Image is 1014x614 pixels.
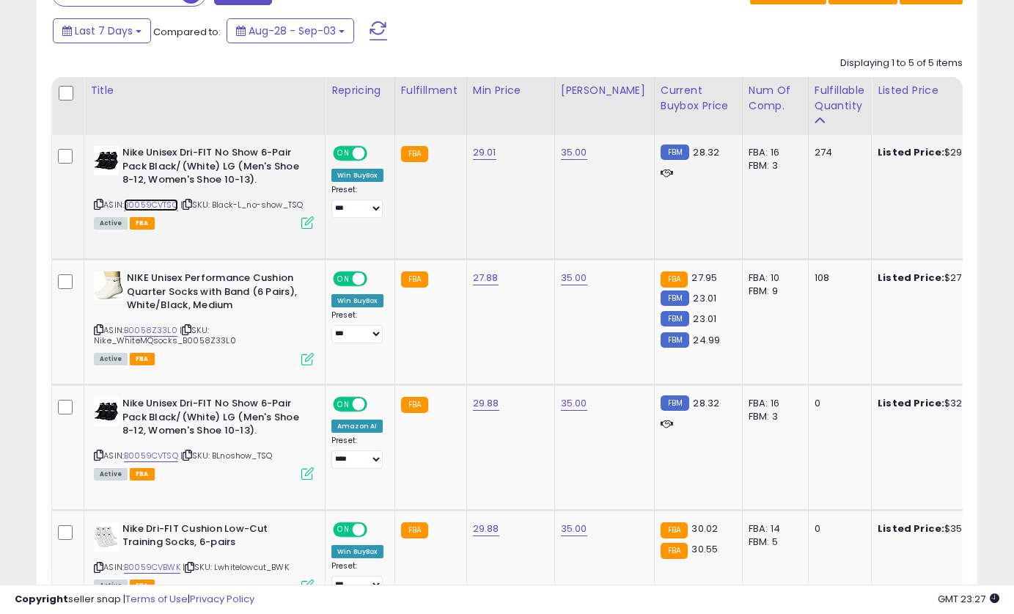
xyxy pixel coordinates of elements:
a: 35.00 [561,522,587,536]
small: FBA [401,146,428,162]
div: ASIN: [94,522,314,591]
div: Title [90,83,319,98]
small: FBA [661,271,688,288]
a: 35.00 [561,271,587,285]
div: Preset: [331,310,383,343]
div: ASIN: [94,146,314,227]
div: Min Price [473,83,548,98]
div: FBM: 3 [749,410,797,423]
span: FBA [130,353,155,365]
small: FBA [401,271,428,288]
button: Aug-28 - Sep-03 [227,18,354,43]
span: 24.99 [693,333,720,347]
div: Preset: [331,436,383,469]
a: Terms of Use [125,592,188,606]
img: 41XMFwz1GYL._SL40_.jpg [94,271,123,300]
small: FBA [401,522,428,538]
strong: Copyright [15,592,68,606]
div: Listed Price [878,83,1004,98]
div: FBA: 10 [749,271,797,285]
div: 108 [815,271,860,285]
div: FBM: 9 [749,285,797,298]
span: | SKU: Black-L_no-show_TSQ [180,199,303,211]
b: Nike Unisex Dri-FIT No Show 6-Pair Pack Black/(White) LG (Men's Shoe 8-12, Women's Shoe 10-13). [122,397,301,442]
div: Win BuyBox [331,545,383,558]
small: FBA [401,397,428,413]
span: OFF [365,273,389,285]
span: 27.95 [691,271,717,285]
span: 30.02 [691,522,718,536]
div: 0 [815,397,860,410]
span: | SKU: BLnoshow_TSQ [180,450,272,461]
a: 35.00 [561,145,587,160]
div: 274 [815,146,860,159]
div: [PERSON_NAME] [561,83,648,98]
b: Nike Unisex Dri-FIT No Show 6-Pair Pack Black/(White) LG (Men's Shoe 8-12, Women's Shoe 10-13). [122,146,301,191]
span: 23.01 [693,291,716,305]
b: NIKE Unisex Performance Cushion Quarter Socks with Band (6 Pairs), White/Black, Medium [127,271,305,316]
div: $35.00 [878,522,999,536]
a: B0059CVTSQ [124,450,178,462]
div: Amazon AI [331,420,383,433]
span: 30.55 [691,542,718,556]
b: Listed Price: [878,145,944,159]
div: $32.98 [878,397,999,410]
span: All listings currently available for purchase on Amazon [94,353,128,365]
div: Preset: [331,561,383,594]
b: Listed Price: [878,522,944,536]
span: ON [334,524,353,536]
div: Num of Comp. [749,83,802,114]
a: 29.88 [473,396,499,411]
b: Listed Price: [878,271,944,285]
div: 0 [815,522,860,536]
span: OFF [365,147,389,160]
div: Win BuyBox [331,169,383,182]
div: FBM: 3 [749,159,797,172]
span: ON [334,273,353,285]
span: OFF [365,398,389,411]
b: Listed Price: [878,396,944,410]
a: B0059CVTSQ [124,199,178,211]
span: ON [334,147,353,160]
div: FBA: 14 [749,522,797,536]
span: Aug-28 - Sep-03 [249,23,336,38]
div: Win BuyBox [331,294,383,307]
a: 27.88 [473,271,499,285]
small: FBA [661,522,688,538]
div: Fulfillment [401,83,460,98]
a: 35.00 [561,396,587,411]
div: Displaying 1 to 5 of 5 items [840,56,963,70]
a: B0058Z33L0 [124,324,177,337]
small: FBM [661,145,689,160]
small: FBM [661,311,689,326]
img: 41mcsG7JH5L._SL40_.jpg [94,522,119,552]
div: FBA: 16 [749,397,797,410]
div: Repricing [331,83,389,98]
button: Last 7 Days [53,18,151,43]
small: FBM [661,332,689,348]
small: FBM [661,395,689,411]
div: $29.01 [878,146,999,159]
span: ON [334,398,353,411]
span: 28.32 [693,396,719,410]
div: Current Buybox Price [661,83,736,114]
span: Last 7 Days [75,23,133,38]
a: B0059CVBWK [124,561,180,574]
img: 41Icpuj9XcL._SL40_.jpg [94,146,119,175]
div: seller snap | | [15,593,254,607]
div: Fulfillable Quantity [815,83,865,114]
div: $27.88 [878,271,999,285]
div: ASIN: [94,271,314,364]
span: 23.01 [693,312,716,326]
div: Preset: [331,185,383,218]
small: FBA [661,543,688,559]
span: | SKU: Lwhitelowcut_BWK [183,561,289,573]
span: OFF [365,524,389,536]
a: Privacy Policy [190,592,254,606]
b: Nike Dri-FIT Cushion Low-Cut Training Socks, 6-pairs [122,522,301,553]
a: 29.88 [473,522,499,536]
span: FBA [130,468,155,480]
span: 28.32 [693,145,719,159]
span: FBA [130,217,155,230]
span: All listings currently available for purchase on Amazon [94,217,128,230]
